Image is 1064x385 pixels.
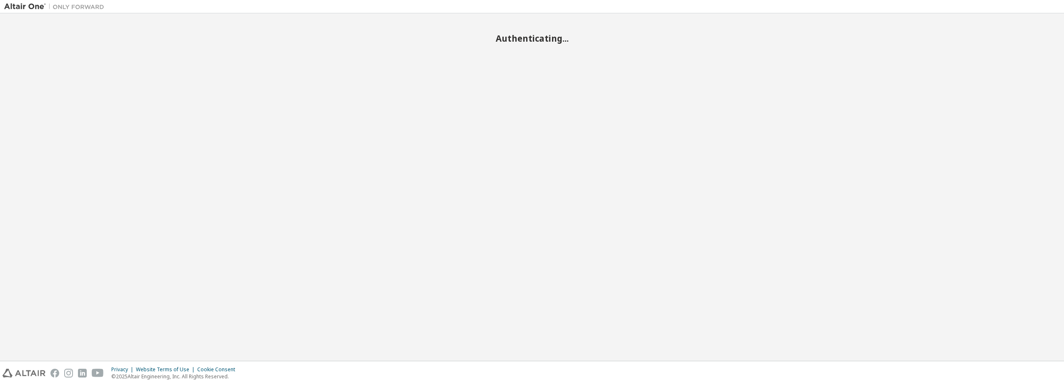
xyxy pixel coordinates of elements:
img: instagram.svg [64,369,73,377]
h2: Authenticating... [4,33,1060,44]
img: facebook.svg [50,369,59,377]
img: Altair One [4,2,108,11]
p: © 2025 Altair Engineering, Inc. All Rights Reserved. [111,373,240,380]
img: linkedin.svg [78,369,87,377]
div: Website Terms of Use [136,366,197,373]
img: youtube.svg [92,369,104,377]
div: Cookie Consent [197,366,240,373]
div: Privacy [111,366,136,373]
img: altair_logo.svg [3,369,45,377]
